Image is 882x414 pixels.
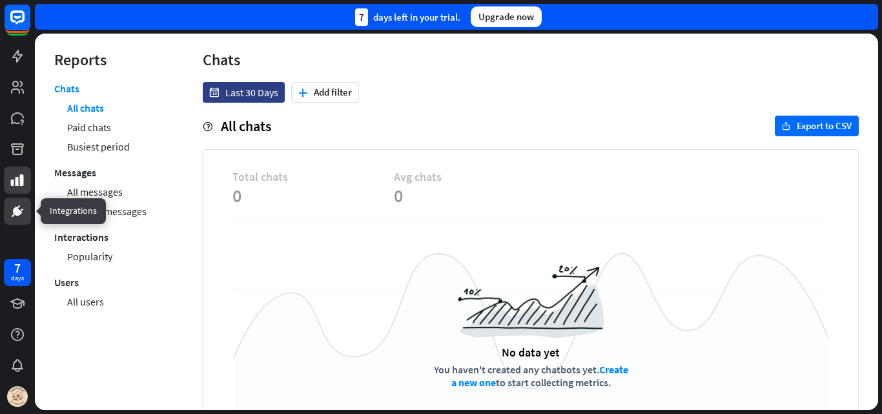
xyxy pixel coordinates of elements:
[10,5,49,44] button: Open LiveChat chat widget
[471,6,542,27] div: Upgrade now
[11,274,24,283] div: days
[14,262,21,274] div: 7
[355,8,460,26] div: days left in your trial.
[355,8,368,26] div: 7
[4,259,31,286] a: 7 days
